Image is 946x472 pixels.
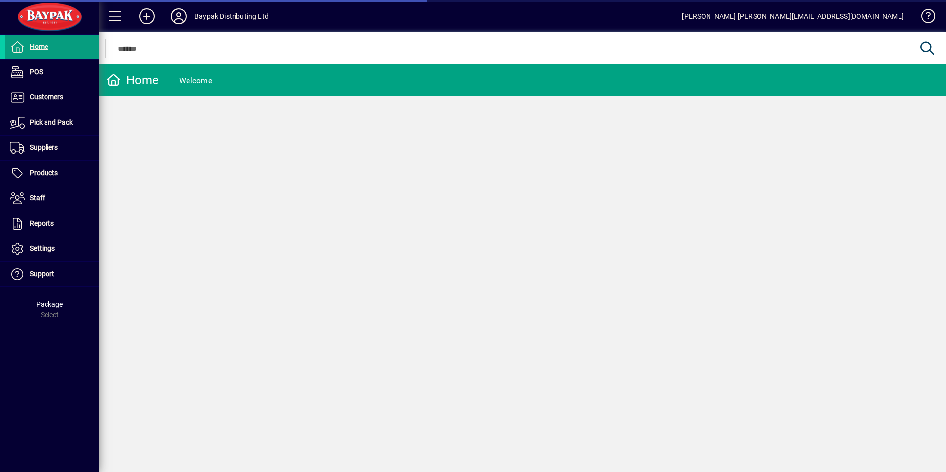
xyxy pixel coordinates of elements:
[131,7,163,25] button: Add
[30,244,55,252] span: Settings
[194,8,269,24] div: Baypak Distributing Ltd
[30,43,48,50] span: Home
[106,72,159,88] div: Home
[682,8,904,24] div: [PERSON_NAME] [PERSON_NAME][EMAIL_ADDRESS][DOMAIN_NAME]
[5,211,99,236] a: Reports
[30,93,63,101] span: Customers
[163,7,194,25] button: Profile
[5,60,99,85] a: POS
[5,85,99,110] a: Customers
[30,118,73,126] span: Pick and Pack
[914,2,934,34] a: Knowledge Base
[5,110,99,135] a: Pick and Pack
[36,300,63,308] span: Package
[30,169,58,177] span: Products
[30,194,45,202] span: Staff
[5,161,99,186] a: Products
[5,186,99,211] a: Staff
[30,68,43,76] span: POS
[30,270,54,278] span: Support
[5,236,99,261] a: Settings
[179,73,212,89] div: Welcome
[30,219,54,227] span: Reports
[30,143,58,151] span: Suppliers
[5,136,99,160] a: Suppliers
[5,262,99,286] a: Support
